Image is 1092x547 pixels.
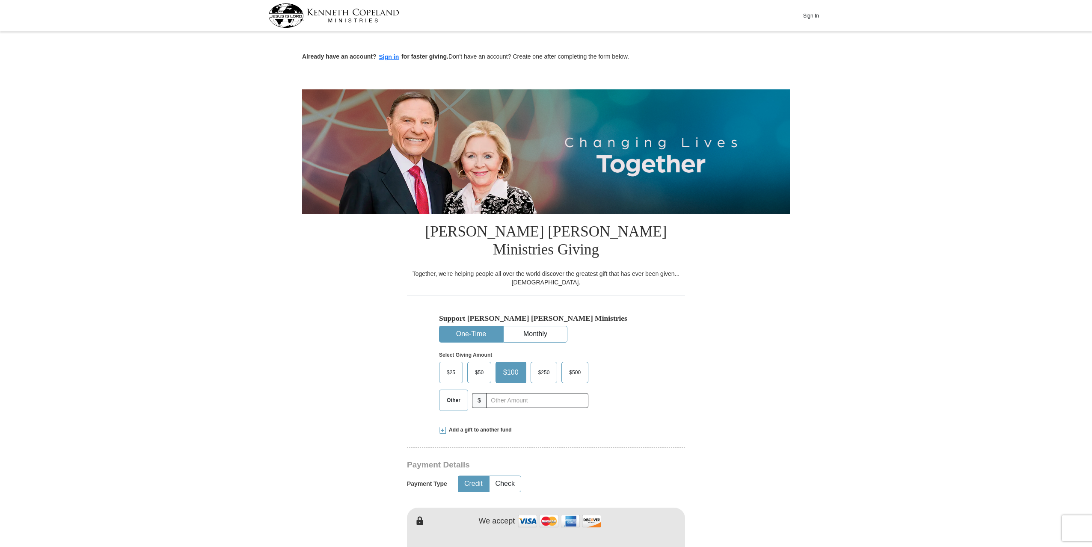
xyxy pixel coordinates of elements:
span: $ [472,393,487,408]
h5: Payment Type [407,480,447,488]
button: Monthly [504,326,567,342]
button: Sign In [798,9,824,22]
span: $100 [499,366,523,379]
p: Don't have an account? Create one after completing the form below. [302,52,790,62]
span: Add a gift to another fund [446,426,512,434]
strong: Already have an account? for faster giving. [302,53,448,60]
div: Together, we're helping people all over the world discover the greatest gift that has ever been g... [407,269,685,287]
span: $250 [534,366,554,379]
h3: Payment Details [407,460,625,470]
span: Other [442,394,465,407]
button: One-Time [439,326,503,342]
h5: Support [PERSON_NAME] [PERSON_NAME] Ministries [439,314,653,323]
h4: We accept [479,517,515,526]
span: $50 [471,366,488,379]
button: Check [490,476,521,492]
span: $25 [442,366,460,379]
span: $500 [565,366,585,379]
img: credit cards accepted [517,512,602,530]
img: kcm-header-logo.svg [268,3,399,28]
input: Other Amount [486,393,588,408]
strong: Select Giving Amount [439,352,492,358]
h1: [PERSON_NAME] [PERSON_NAME] Ministries Giving [407,214,685,269]
button: Credit [458,476,489,492]
button: Sign in [377,52,402,62]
